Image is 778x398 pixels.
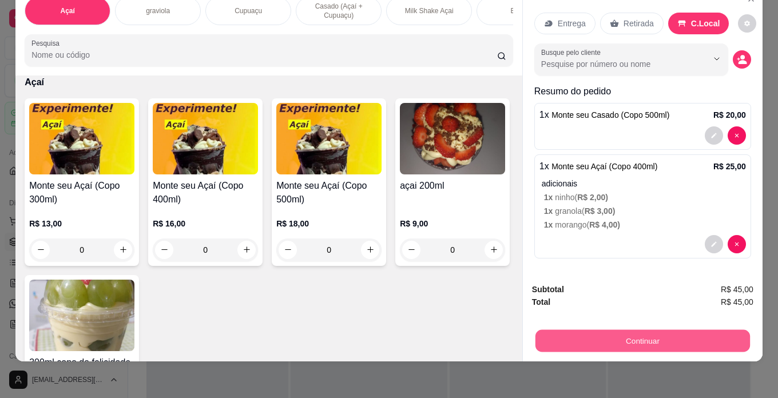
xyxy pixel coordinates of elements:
[705,235,723,253] button: decrease-product-quantity
[541,58,689,70] input: Busque pelo cliente
[542,178,746,189] p: adicionais
[276,103,382,174] img: product-image
[577,193,608,202] span: R$ 2,00 )
[400,103,505,174] img: product-image
[544,206,555,216] span: 1 x
[29,103,134,174] img: product-image
[721,296,753,308] span: R$ 45,00
[728,126,746,145] button: decrease-product-quantity
[305,2,372,20] p: Casado (Açaí + Cupuaçu)
[539,108,670,122] p: 1 x
[31,38,63,48] label: Pesquisa
[400,179,505,193] h4: açai 200ml
[624,18,654,29] p: Retirada
[544,193,555,202] span: 1 x
[558,18,586,29] p: Entrega
[29,179,134,206] h4: Monte seu Açaí (Copo 300ml)
[713,109,746,121] p: R$ 20,00
[29,218,134,229] p: R$ 13,00
[25,75,513,89] p: Açaí
[400,218,505,229] p: R$ 9,00
[511,6,529,15] p: Barca
[146,6,170,15] p: graviola
[733,50,751,69] button: decrease-product-quantity
[153,218,258,229] p: R$ 16,00
[551,162,657,171] span: Monte seu Açaí (Copo 400ml)
[532,297,550,307] strong: Total
[153,103,258,174] img: product-image
[708,50,726,68] button: Show suggestions
[61,6,75,15] p: Açaí
[405,6,454,15] p: Milk Shake Açai
[705,126,723,145] button: decrease-product-quantity
[551,110,669,120] span: Monte seu Casado (Copo 500ml)
[691,18,720,29] p: C.Local
[532,285,564,294] strong: Subtotal
[544,219,746,230] p: morango (
[31,49,497,61] input: Pesquisa
[544,205,746,217] p: granola (
[728,235,746,253] button: decrease-product-quantity
[276,218,382,229] p: R$ 18,00
[29,280,134,351] img: product-image
[276,179,382,206] h4: Monte seu Açaí (Copo 500ml)
[235,6,262,15] p: Cupuaçu
[544,220,555,229] span: 1 x
[153,179,258,206] h4: Monte seu Açaí (Copo 400ml)
[541,47,605,57] label: Busque pelo cliente
[535,330,750,352] button: Continuar
[585,206,616,216] span: R$ 3,00 )
[544,192,746,203] p: ninho (
[534,85,751,98] p: Resumo do pedido
[539,160,658,173] p: 1 x
[589,220,620,229] span: R$ 4,00 )
[29,356,134,383] h4: 300ml copo da felicidade valor acima de 20.00 - copo da felicidade monte do seu gosto acima de 20...
[738,14,756,33] button: decrease-product-quantity
[713,161,746,172] p: R$ 25,00
[721,283,753,296] span: R$ 45,00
